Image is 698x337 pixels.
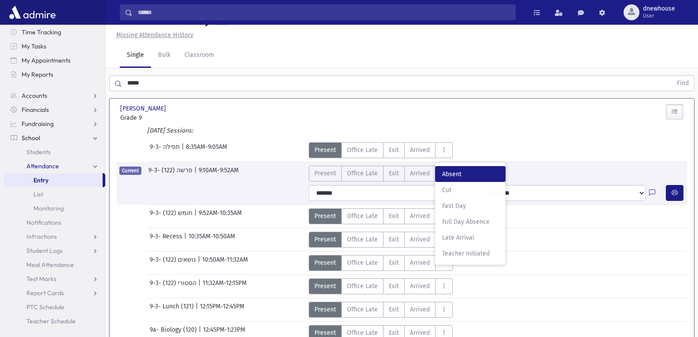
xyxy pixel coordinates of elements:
span: Office Late [347,235,378,244]
span: Office Late [347,305,378,314]
span: Office Late [347,281,378,291]
span: | [184,232,188,248]
input: Search [133,4,515,20]
span: 10:50AM-11:32AM [202,255,248,271]
span: Notifications [26,218,61,226]
span: Arrived [410,169,430,178]
a: My Appointments [4,53,105,67]
a: Financials [4,103,105,117]
span: Attendance [26,162,59,170]
span: Present [314,281,336,291]
span: 8:35AM-9:05AM [186,142,227,158]
span: Present [314,169,336,178]
span: Cut [442,185,499,195]
span: Present [314,211,336,221]
span: Present [314,305,336,314]
span: Office Late [347,258,378,267]
span: Meal Attendance [26,261,74,269]
span: Financials [22,106,49,114]
span: | [198,278,203,294]
span: 9:10AM-9:52AM [199,166,239,181]
span: Present [314,145,336,155]
div: AttTypes [309,166,487,181]
span: Exit [389,281,399,291]
span: 12:15PM-12:45PM [200,302,244,318]
a: Fundraising [4,117,105,131]
button: Find [672,76,694,91]
a: Monitoring [4,201,105,215]
span: Students [26,148,51,156]
a: Notifications [4,215,105,230]
a: List [4,187,105,201]
span: Accounts [22,92,47,100]
a: Student Logs [4,244,105,258]
span: | [181,142,186,158]
span: User [643,12,675,19]
span: Infractions [26,233,57,241]
span: Exit [389,169,399,178]
div: AttTypes [309,255,453,271]
span: Exit [389,258,399,267]
a: Infractions [4,230,105,244]
span: Fast Day [442,201,499,211]
span: [PERSON_NAME] [120,104,168,113]
span: 9-3- פרשה (122) [148,166,194,181]
span: Exit [389,305,399,314]
span: | [194,166,199,181]
span: 9-3- Recess [150,232,184,248]
u: Missing Attendance History [116,31,193,39]
span: Exit [389,235,399,244]
span: Office Late [347,211,378,221]
span: 10:35AM-10:50AM [188,232,235,248]
a: Accounts [4,89,105,103]
span: Present [314,258,336,267]
span: Arrived [410,235,430,244]
span: Arrived [410,258,430,267]
span: | [198,255,202,271]
span: 9-3- הסטורי (122) [150,278,198,294]
a: My Tasks [4,39,105,53]
span: 9-3- תפילה [150,142,181,158]
a: Time Tracking [4,25,105,39]
span: 9:52AM-10:35AM [199,208,242,224]
div: AttTypes [309,232,453,248]
a: Meal Attendance [4,258,105,272]
span: Fundraising [22,120,54,128]
span: My Reports [22,70,53,78]
span: Exit [389,145,399,155]
div: AttTypes [309,142,453,158]
span: My Appointments [22,56,70,64]
a: My Reports [4,67,105,81]
a: Teacher Schedule [4,314,105,328]
span: School [22,134,40,142]
span: | [194,208,199,224]
span: Grade 9 [120,113,207,122]
img: AdmirePro [7,4,58,21]
i: [DATE] Sessions: [147,127,193,134]
span: PTC Schedule [26,303,64,311]
a: Students [4,145,105,159]
span: Arrived [410,211,430,221]
a: Single [120,43,151,68]
span: Report Cards [26,289,64,297]
div: AttTypes [309,278,453,294]
span: 9-3- נושאים (122) [150,255,198,271]
a: Missing Attendance History [113,31,193,39]
span: dnewhouse [643,5,675,12]
a: Classroom [177,43,221,68]
span: Present [314,235,336,244]
span: Test Marks [26,275,56,283]
a: School [4,131,105,145]
span: Full Day Absence [442,217,499,226]
span: Teacher Schedule [26,317,76,325]
span: List [33,190,43,198]
span: Arrived [410,145,430,155]
span: 9-3- Lunch (121) [150,302,196,318]
span: Late Arrival [442,233,499,242]
span: My Tasks [22,42,46,50]
span: Arrived [410,281,430,291]
span: Exit [389,211,399,221]
span: Arrived [410,305,430,314]
span: Time Tracking [22,28,61,36]
div: AttTypes [309,208,453,224]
